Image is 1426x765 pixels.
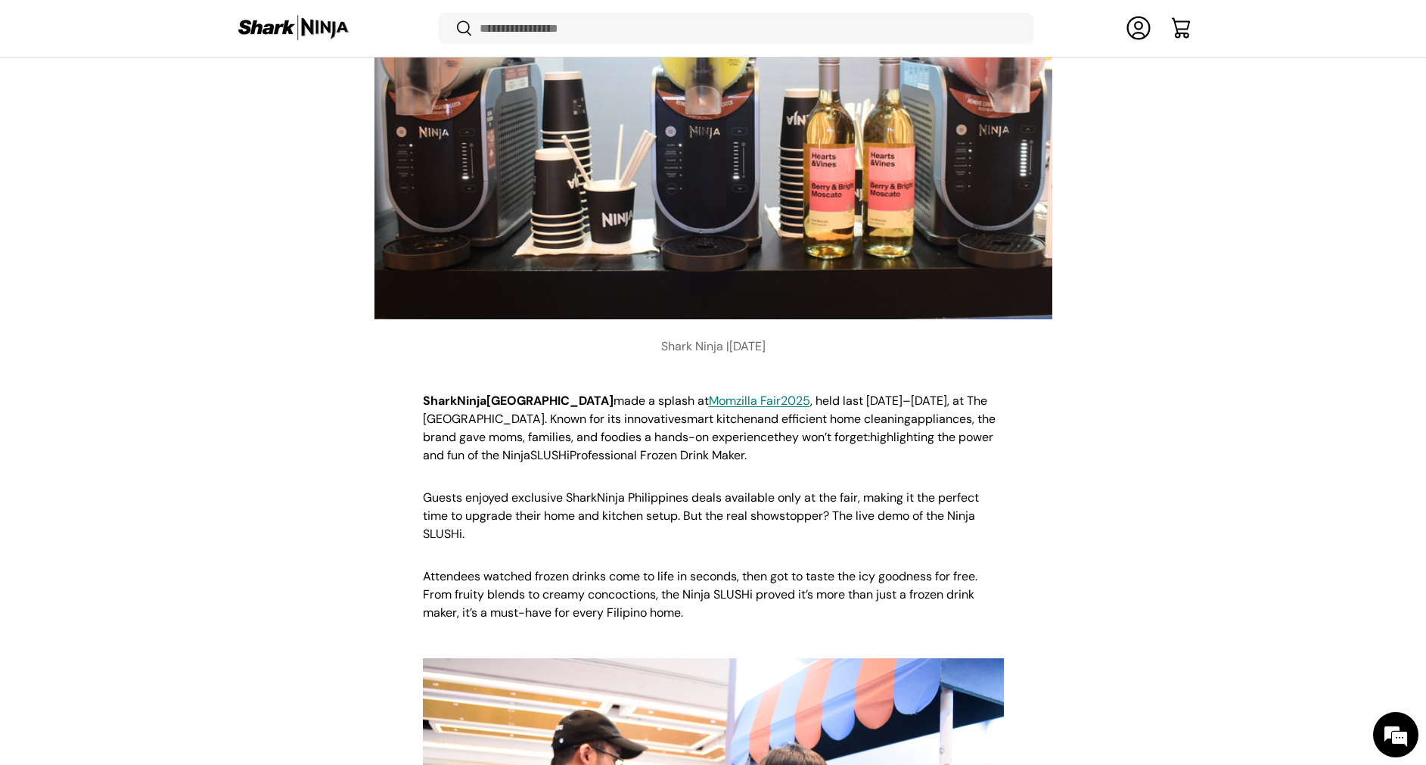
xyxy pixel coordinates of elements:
span: SLUSHi [530,447,570,463]
span: appliances [911,411,972,427]
span: We're online! [88,191,209,344]
img: Shark Ninja Philippines [237,14,350,43]
span: highlighting the power and fun of the Ninja [423,429,993,463]
span: won’t [802,429,831,445]
textarea: Type your message and hit 'Enter' [8,413,288,466]
span: SharkNinja [423,393,486,409]
span: Guests enjoyed exclusive SharkNinja Philippines deals available only at the fair, making it the p... [423,490,979,542]
strong: [GEOGRAPHIC_DATA] [486,393,614,409]
div: Chat with us now [79,85,254,104]
span: smart kitchen [681,411,757,427]
span: they [774,429,799,445]
span: , the brand gave moms, families, and foodies a hands-on experience [423,411,996,445]
div: Minimize live chat window [248,8,284,44]
a: 2025 [781,393,810,409]
time: [DATE] [729,338,766,354]
span: and efficient home cleaning [757,411,911,427]
a: Momzilla Fair [709,393,781,409]
span: , held last [DATE]–[DATE], at The [GEOGRAPHIC_DATA]. Known for its innovative [423,393,987,427]
span: Attendees watched frozen drinks come to life in seconds, then got to taste the icy goodness for f... [423,568,977,620]
span: forget: [834,429,870,445]
span: Professional Frozen Drink Maker. [570,447,747,463]
p: Shark Ninja | [423,337,1004,356]
span: made a splash at [486,393,781,409]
